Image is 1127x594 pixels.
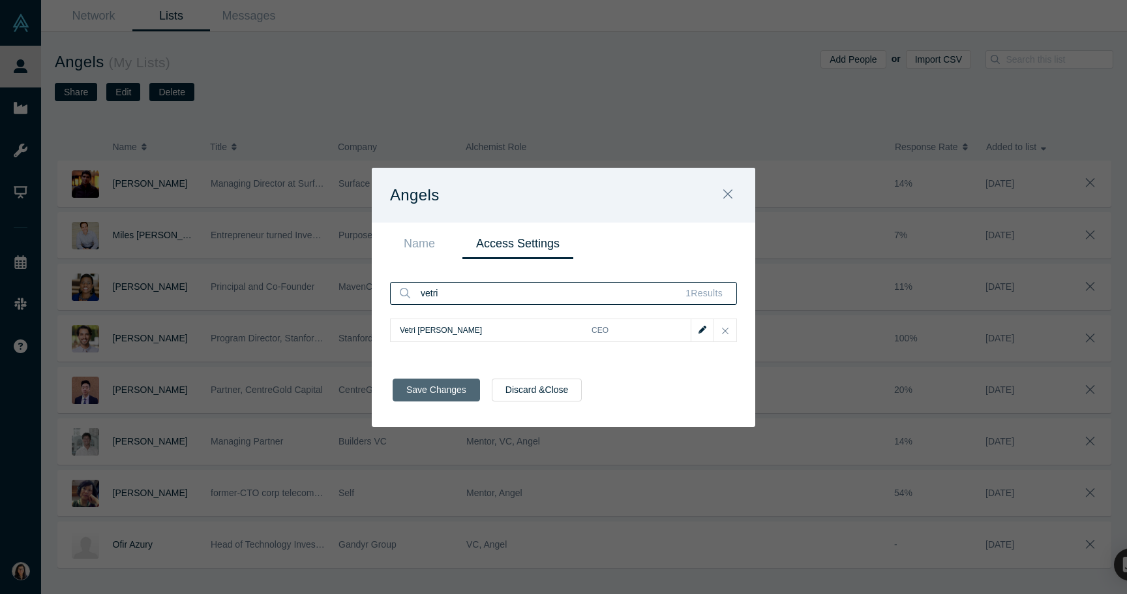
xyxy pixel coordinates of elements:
td: Vetri [PERSON_NAME] [391,319,492,341]
span: 1 [685,288,691,298]
span: Results [685,288,723,298]
a: Access Settings [462,228,573,259]
button: Close [714,181,742,210]
a: Name [390,228,449,259]
td: CEO [591,319,691,341]
button: Close [714,319,736,341]
input: Search people on the Vault [419,283,672,304]
button: Discard &Close [492,379,582,401]
button: Save Changes [393,379,480,401]
button: Close [691,319,714,341]
h1: Angels [390,181,462,209]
